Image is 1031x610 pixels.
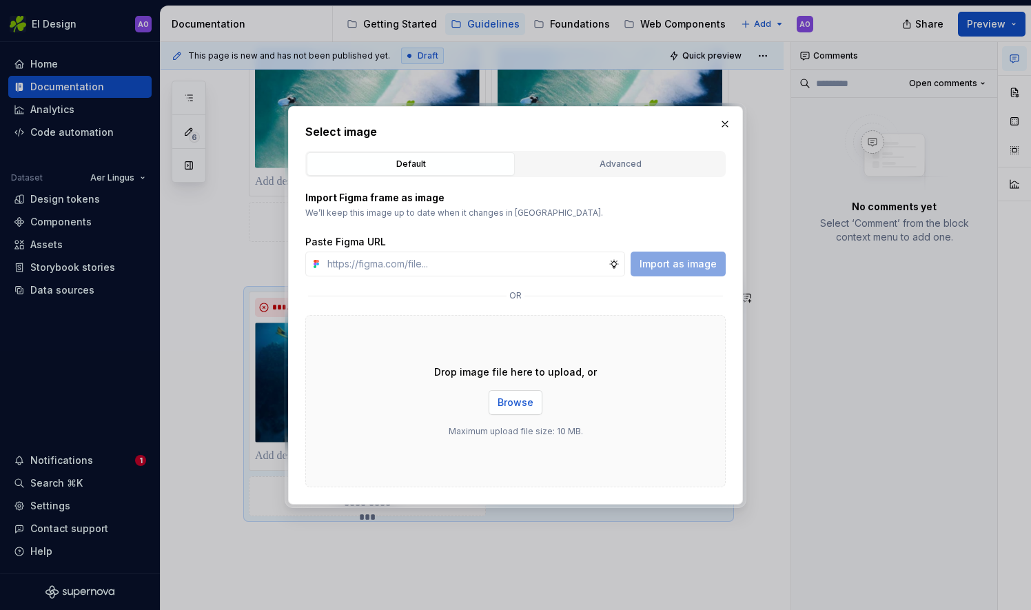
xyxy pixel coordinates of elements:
[521,157,719,171] div: Advanced
[509,290,522,301] p: or
[449,426,583,437] p: Maximum upload file size: 10 MB.
[322,252,609,276] input: https://figma.com/file...
[434,365,597,379] p: Drop image file here to upload, or
[305,123,726,140] h2: Select image
[305,207,726,218] p: We’ll keep this image up to date when it changes in [GEOGRAPHIC_DATA].
[489,390,542,415] button: Browse
[305,191,726,205] p: Import Figma frame as image
[312,157,510,171] div: Default
[305,235,386,249] label: Paste Figma URL
[498,396,533,409] span: Browse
